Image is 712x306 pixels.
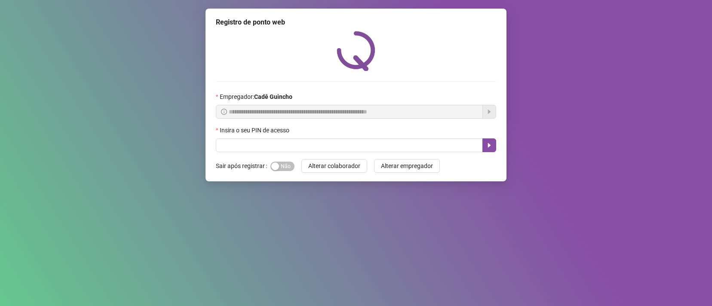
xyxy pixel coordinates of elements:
span: Empregador : [220,92,292,101]
button: Alterar colaborador [301,159,367,173]
span: caret-right [486,142,493,149]
span: info-circle [221,109,227,115]
label: Sair após registrar [216,159,270,173]
span: Alterar empregador [381,161,433,171]
strong: Cadê Guincho [254,93,292,100]
span: Alterar colaborador [308,161,360,171]
div: Registro de ponto web [216,17,496,28]
label: Insira o seu PIN de acesso [216,125,295,135]
button: Alterar empregador [374,159,440,173]
img: QRPoint [337,31,375,71]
